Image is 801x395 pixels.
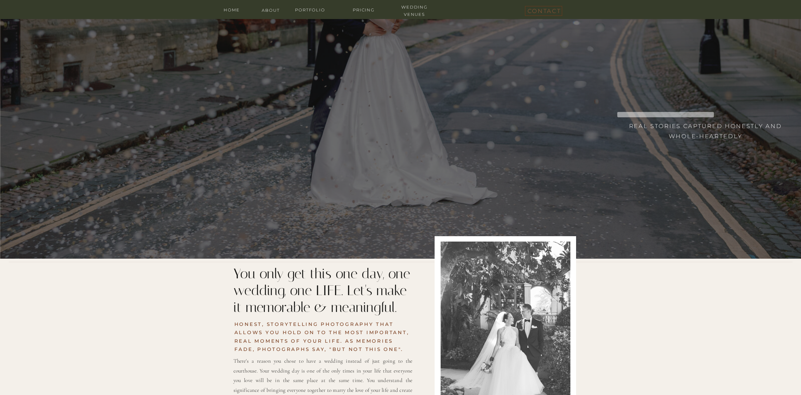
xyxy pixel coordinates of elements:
[234,320,413,360] h2: honest, STORYTELLING PHOTOGRAPHY that ALLOWS YOU HOLD ON TO THE MOST IMPORTANt, REAL moments OF Y...
[345,6,383,12] a: Pricing
[233,265,413,316] h2: You only get this one day, one wedding, one LIFE. Let's make it memorable & meaningful.
[528,6,559,13] a: contact
[291,6,329,12] a: portfolio
[219,6,245,12] a: home
[627,121,784,149] h3: Real stories captured honestly and whole-heartedly
[396,3,434,10] a: wedding venues
[258,7,284,13] a: about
